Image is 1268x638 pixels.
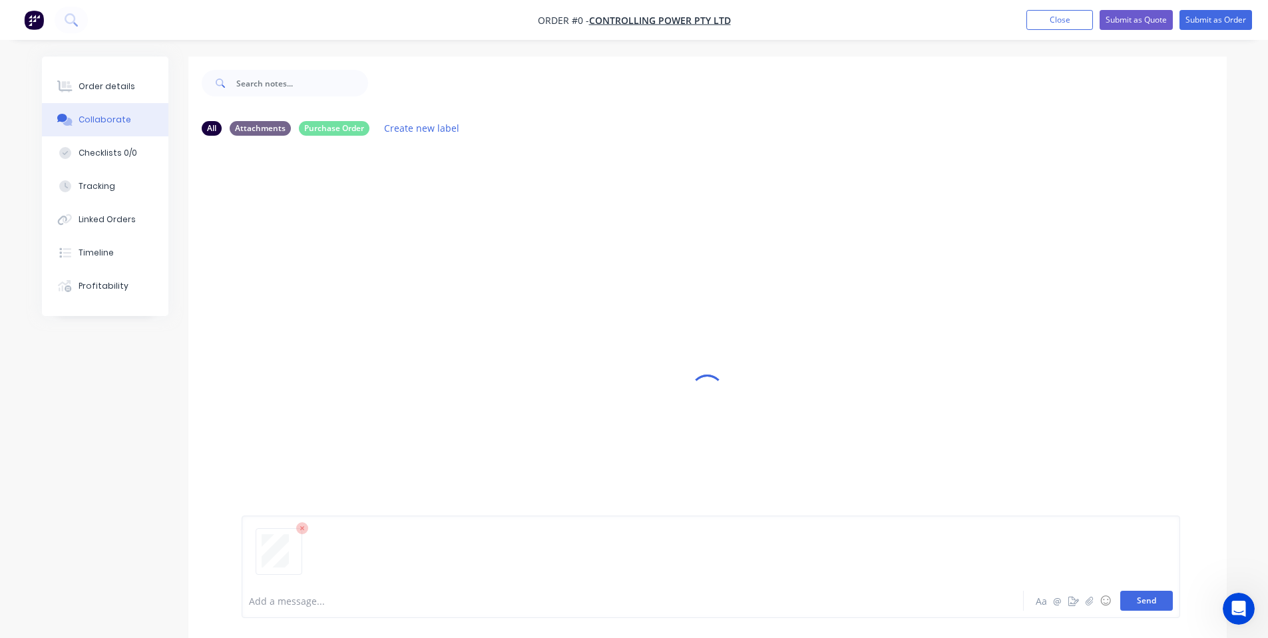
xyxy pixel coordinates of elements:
[42,203,168,236] button: Linked Orders
[42,236,168,269] button: Timeline
[1179,10,1252,30] button: Submit as Order
[79,280,128,292] div: Profitability
[1026,10,1093,30] button: Close
[79,214,136,226] div: Linked Orders
[42,136,168,170] button: Checklists 0/0
[538,14,589,27] span: Order #0 -
[1050,593,1066,609] button: @
[1100,10,1173,30] button: Submit as Quote
[42,103,168,136] button: Collaborate
[589,14,731,27] a: Controlling Power Pty Ltd
[1120,591,1173,611] button: Send
[1223,593,1255,625] iframe: Intercom live chat
[24,10,44,30] img: Factory
[42,269,168,303] button: Profitability
[42,70,168,103] button: Order details
[1098,593,1114,609] button: ☺
[79,180,115,192] div: Tracking
[79,114,131,126] div: Collaborate
[79,247,114,259] div: Timeline
[79,80,135,92] div: Order details
[79,147,137,159] div: Checklists 0/0
[1034,593,1050,609] button: Aa
[42,170,168,203] button: Tracking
